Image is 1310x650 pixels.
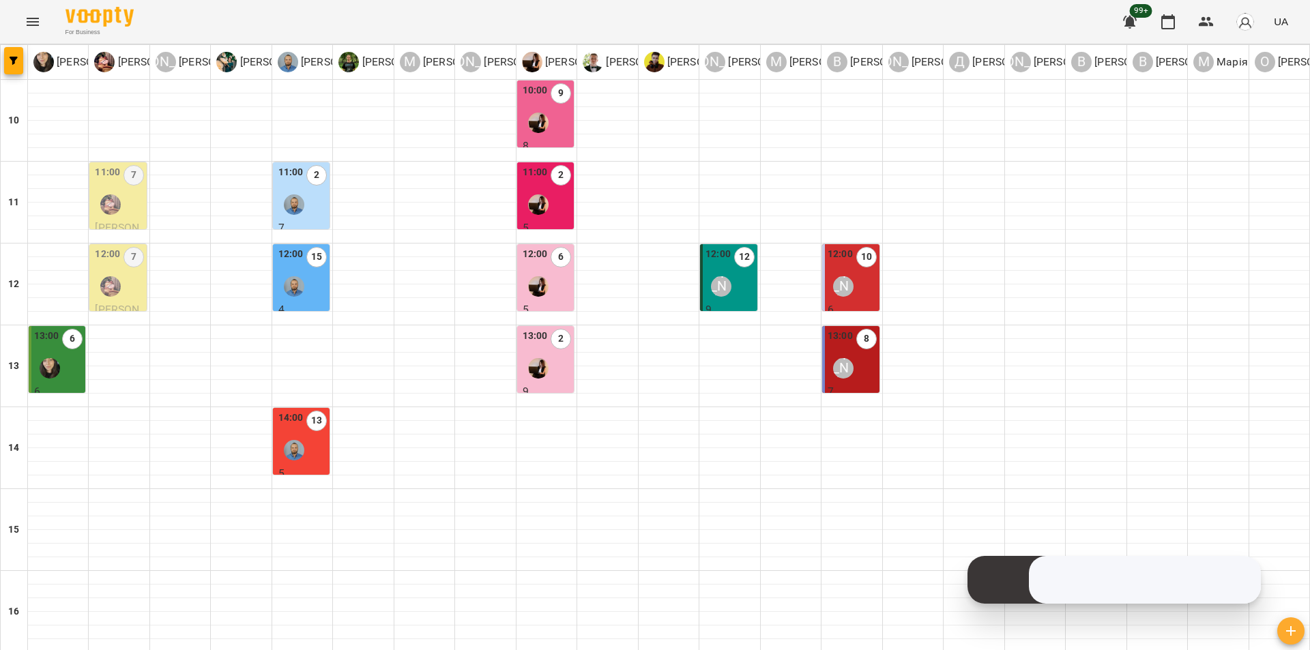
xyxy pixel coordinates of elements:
img: Антон Костюк [284,440,304,460]
h6: 12 [8,277,19,292]
span: For Business [65,28,134,37]
a: В [PERSON_NAME] [583,52,688,72]
label: 12:00 [278,247,304,262]
label: 11:00 [278,165,304,180]
div: Надія Шрай [522,52,628,72]
a: В [PERSON_NAME] [827,52,933,72]
a: М [PERSON_NAME] [400,52,506,72]
label: 7 [123,247,144,267]
div: Надія Шрай [528,358,549,379]
img: Р [338,52,359,72]
div: [PERSON_NAME] [461,52,481,72]
a: М [PERSON_NAME] [766,52,872,72]
div: В [827,52,847,72]
label: 11:00 [95,165,120,180]
a: Д [PERSON_NAME] [644,52,750,72]
p: [PERSON_NAME] [1031,54,1116,70]
a: В [PERSON_NAME] [1071,52,1177,72]
label: 14:00 [278,411,304,426]
p: 9 [523,385,571,397]
div: Ольга Мизюк [216,52,322,72]
div: Михайло Поліщук [400,52,506,72]
a: М Марія [1193,52,1248,72]
img: А [33,52,54,72]
p: [PERSON_NAME] [237,54,322,70]
div: Владислав Границький [1133,52,1238,72]
div: [PERSON_NAME] [156,52,176,72]
label: 8 [856,329,877,349]
p: 5 [523,222,571,233]
button: UA [1268,9,1294,34]
p: 5 [523,304,571,315]
p: 9 [705,304,754,315]
div: Володимир Ярошинський [833,358,854,379]
div: Аліна Москаленко [156,52,261,72]
label: 12:00 [523,247,548,262]
div: Денис Пущало [644,52,750,72]
p: 7 [278,222,327,233]
img: Н [522,52,542,72]
div: В [1071,52,1092,72]
p: [PERSON_NAME] [542,54,628,70]
img: Антон Костюк [284,276,304,297]
div: В [1133,52,1153,72]
img: Д [644,52,665,72]
img: Ілля Петруша [100,194,121,215]
div: Д [949,52,970,72]
div: Вадим Моргун [583,52,688,72]
p: [PERSON_NAME] [909,54,994,70]
label: 12:00 [705,247,731,262]
label: 13:00 [828,329,853,344]
a: [PERSON_NAME] [PERSON_NAME] [888,52,994,72]
img: Надія Шрай [528,276,549,297]
label: 11:00 [523,165,548,180]
div: Володимир Ярошинський [827,52,933,72]
img: Анастасія Герус [40,358,60,379]
label: 13:00 [523,329,548,344]
p: [PERSON_NAME] [787,54,872,70]
img: avatar_s.png [1236,12,1255,31]
div: Надія Шрай [528,113,549,133]
label: 13:00 [34,329,59,344]
p: 6 [828,304,876,315]
div: Артем Кот [711,276,731,297]
img: Ілля Петруша [100,276,121,297]
label: 10:00 [523,83,548,98]
img: Антон Костюк [284,194,304,215]
p: [PERSON_NAME] [115,54,200,70]
div: М [1193,52,1214,72]
p: 4 [278,304,327,315]
a: А [PERSON_NAME] [278,52,383,72]
div: Антон Костюк [278,52,383,72]
img: О [216,52,237,72]
p: 7 [828,385,876,397]
label: 6 [551,247,571,267]
p: 5 [278,467,327,479]
div: Роман Ованенко [338,52,444,72]
a: О [PERSON_NAME] [216,52,322,72]
div: Марія [1193,52,1248,72]
label: 2 [551,165,571,186]
div: [PERSON_NAME] [888,52,909,72]
label: 2 [306,165,327,186]
div: О [1255,52,1275,72]
div: [PERSON_NAME] [1010,52,1031,72]
div: Ярослав Пташинський [461,52,566,72]
div: Альберт Волков [888,52,994,72]
span: [PERSON_NAME] [95,303,139,327]
p: [PERSON_NAME] [298,54,383,70]
a: Д [PERSON_NAME] [949,52,1055,72]
h6: 15 [8,522,19,537]
p: [PERSON_NAME] [847,54,933,70]
a: [PERSON_NAME] [PERSON_NAME] [1010,52,1116,72]
label: 10 [856,247,877,267]
p: [PERSON_NAME] [665,54,750,70]
p: [PERSON_NAME] [359,54,444,70]
label: 9 [551,83,571,104]
button: Створити урок [1277,617,1305,645]
div: Володимир Ярошинський [833,276,854,297]
label: 12:00 [828,247,853,262]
